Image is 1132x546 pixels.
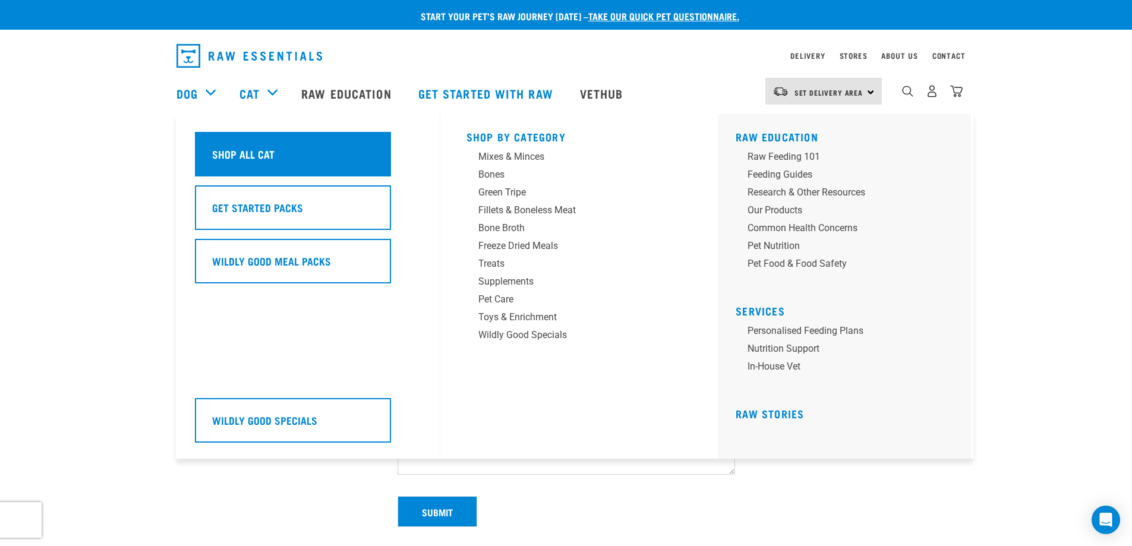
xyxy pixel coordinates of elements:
[902,86,913,97] img: home-icon-1@2x.png
[736,221,961,239] a: Common Health Concerns
[466,168,692,185] a: Bones
[466,185,692,203] a: Green Tripe
[466,292,692,310] a: Pet Care
[1092,506,1120,534] div: Open Intercom Messenger
[195,398,421,452] a: Wildly Good Specials
[736,185,961,203] a: Research & Other Resources
[588,13,739,18] a: take our quick pet questionnaire.
[466,310,692,328] a: Toys & Enrichment
[478,310,664,324] div: Toys & Enrichment
[478,168,664,182] div: Bones
[950,85,963,97] img: home-icon@2x.png
[406,70,568,117] a: Get started with Raw
[748,239,933,253] div: Pet Nutrition
[176,44,322,68] img: Raw Essentials Logo
[212,146,275,162] h5: Shop All Cat
[748,168,933,182] div: Feeding Guides
[478,274,664,289] div: Supplements
[478,257,664,271] div: Treats
[748,185,933,200] div: Research & Other Resources
[167,39,966,72] nav: dropdown navigation
[568,70,638,117] a: Vethub
[478,292,664,307] div: Pet Care
[466,150,692,168] a: Mixes & Minces
[289,70,406,117] a: Raw Education
[478,328,664,342] div: Wildly Good Specials
[239,84,260,102] a: Cat
[478,185,664,200] div: Green Tripe
[195,185,421,239] a: Get Started Packs
[794,90,863,94] span: Set Delivery Area
[466,274,692,292] a: Supplements
[748,221,933,235] div: Common Health Concerns
[736,239,961,257] a: Pet Nutrition
[478,221,664,235] div: Bone Broth
[748,203,933,217] div: Our Products
[195,239,421,292] a: Wildly Good Meal Packs
[398,496,477,527] button: Submit
[466,328,692,346] a: Wildly Good Specials
[466,221,692,239] a: Bone Broth
[466,203,692,221] a: Fillets & Boneless Meat
[881,53,917,58] a: About Us
[195,132,421,185] a: Shop All Cat
[736,342,961,359] a: Nutrition Support
[926,85,938,97] img: user.png
[736,168,961,185] a: Feeding Guides
[748,257,933,271] div: Pet Food & Food Safety
[840,53,868,58] a: Stores
[736,305,961,314] h5: Services
[466,131,692,140] h5: Shop By Category
[736,150,961,168] a: Raw Feeding 101
[772,86,789,97] img: van-moving.png
[736,411,804,416] a: Raw Stories
[212,412,317,428] h5: Wildly Good Specials
[176,84,198,102] a: Dog
[748,150,933,164] div: Raw Feeding 101
[932,53,966,58] a: Contact
[478,150,664,164] div: Mixes & Minces
[736,324,961,342] a: Personalised Feeding Plans
[466,257,692,274] a: Treats
[212,253,331,269] h5: Wildly Good Meal Packs
[736,134,818,140] a: Raw Education
[790,53,825,58] a: Delivery
[478,203,664,217] div: Fillets & Boneless Meat
[736,359,961,377] a: In-house vet
[466,239,692,257] a: Freeze Dried Meals
[736,203,961,221] a: Our Products
[212,200,303,215] h5: Get Started Packs
[478,239,664,253] div: Freeze Dried Meals
[736,257,961,274] a: Pet Food & Food Safety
